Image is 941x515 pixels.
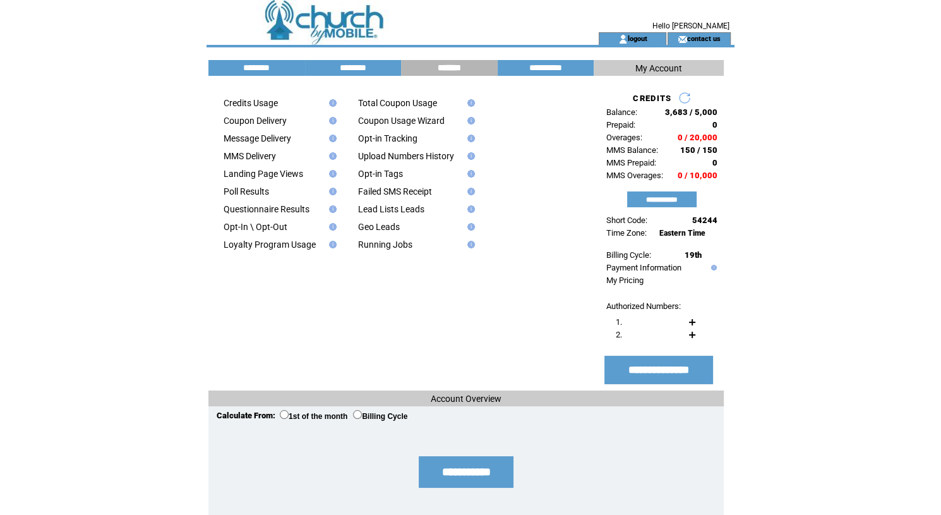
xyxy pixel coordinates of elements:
a: Geo Leads [358,222,400,232]
span: MMS Prepaid: [606,158,656,167]
span: Billing Cycle: [606,250,651,260]
img: help.gif [464,241,475,248]
input: 1st of the month [280,410,289,419]
img: help.gif [325,99,337,107]
img: help.gif [464,99,475,107]
img: help.gif [464,117,475,124]
span: 150 / 150 [680,145,717,155]
img: help.gif [325,188,337,195]
span: MMS Overages: [606,171,663,180]
span: Short Code: [606,215,647,225]
span: Overages: [606,133,642,142]
span: MMS Balance: [606,145,658,155]
label: Billing Cycle [353,412,407,421]
a: My Pricing [606,276,644,285]
img: help.gif [325,170,337,178]
a: Running Jobs [358,239,412,250]
span: Eastern Time [659,229,705,238]
span: 3,683 / 5,000 [665,107,717,117]
a: Failed SMS Receipt [358,186,432,197]
a: Opt-in Tracking [358,133,417,143]
img: help.gif [325,223,337,231]
img: contact_us_icon.gif [678,34,687,44]
a: Opt-in Tags [358,169,403,179]
span: 0 / 10,000 [678,171,717,180]
input: Billing Cycle [353,410,362,419]
a: Message Delivery [224,133,291,143]
a: Upload Numbers History [358,151,454,161]
a: Questionnaire Results [224,204,309,214]
a: Poll Results [224,186,269,197]
span: 0 [712,120,717,130]
span: My Account [635,63,682,73]
label: 1st of the month [280,412,347,421]
img: help.gif [464,135,475,142]
a: Total Coupon Usage [358,98,437,108]
span: Hello [PERSON_NAME] [652,21,729,30]
a: logout [628,34,647,42]
img: help.gif [325,241,337,248]
span: 19th [685,250,702,260]
img: account_icon.gif [618,34,628,44]
span: Calculate From: [217,411,275,420]
span: Authorized Numbers: [606,301,681,311]
a: Loyalty Program Usage [224,239,316,250]
span: 1. [616,317,622,327]
span: 54244 [692,215,717,225]
span: 2. [616,330,622,339]
a: Coupon Delivery [224,116,287,126]
a: Payment Information [606,263,681,272]
img: help.gif [464,205,475,213]
span: 0 [712,158,717,167]
span: Account Overview [431,394,501,404]
img: help.gif [464,152,475,160]
img: help.gif [464,223,475,231]
span: Balance: [606,107,637,117]
span: Time Zone: [606,228,647,238]
img: help.gif [464,170,475,178]
a: Credits Usage [224,98,278,108]
span: Prepaid: [606,120,635,130]
img: help.gif [325,152,337,160]
img: help.gif [325,205,337,213]
a: MMS Delivery [224,151,276,161]
a: Landing Page Views [224,169,303,179]
img: help.gif [464,188,475,195]
a: Lead Lists Leads [358,204,424,214]
img: help.gif [708,265,717,270]
img: help.gif [325,135,337,142]
span: 0 / 20,000 [678,133,717,142]
img: help.gif [325,117,337,124]
a: Coupon Usage Wizard [358,116,445,126]
span: CREDITS [633,94,671,103]
a: contact us [687,34,721,42]
a: Opt-In \ Opt-Out [224,222,287,232]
